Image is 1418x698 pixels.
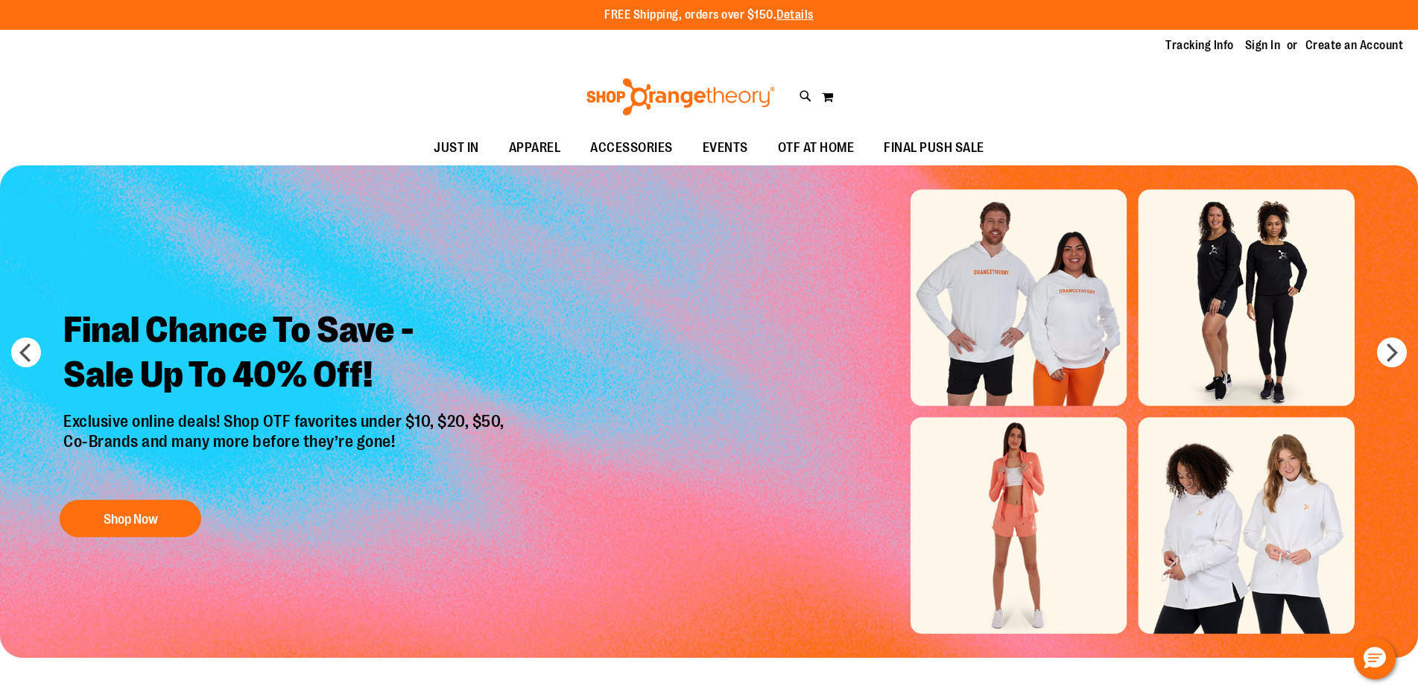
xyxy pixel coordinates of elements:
span: FINAL PUSH SALE [884,131,984,165]
a: Tracking Info [1165,37,1234,54]
span: APPAREL [509,131,561,165]
p: Exclusive online deals! Shop OTF favorites under $10, $20, $50, Co-Brands and many more before th... [52,412,519,485]
span: OTF AT HOME [778,131,855,165]
h2: Final Chance To Save - Sale Up To 40% Off! [52,296,519,412]
a: Create an Account [1305,37,1404,54]
span: ACCESSORIES [590,131,673,165]
a: FINAL PUSH SALE [869,131,999,165]
a: JUST IN [419,131,494,165]
button: next [1377,337,1407,367]
span: JUST IN [434,131,479,165]
a: ACCESSORIES [575,131,688,165]
a: OTF AT HOME [763,131,870,165]
button: Shop Now [60,500,201,537]
a: Final Chance To Save -Sale Up To 40% Off! Exclusive online deals! Shop OTF favorites under $10, $... [52,296,519,545]
span: EVENTS [703,131,748,165]
button: Hello, have a question? Let’s chat. [1354,638,1396,679]
a: Sign In [1245,37,1281,54]
img: Shop Orangetheory [584,78,777,115]
button: prev [11,337,41,367]
a: APPAREL [494,131,576,165]
a: Details [776,8,814,22]
a: EVENTS [688,131,763,165]
p: FREE Shipping, orders over $150. [604,7,814,24]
